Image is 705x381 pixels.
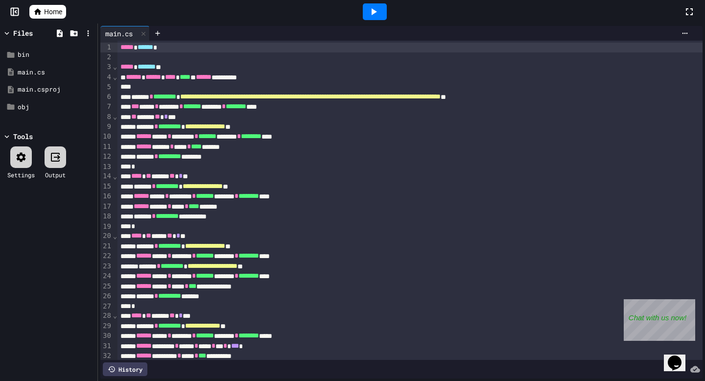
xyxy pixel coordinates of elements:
[100,311,113,321] div: 28
[100,321,113,331] div: 29
[100,82,113,92] div: 5
[100,122,113,132] div: 9
[113,172,117,180] span: Fold line
[7,170,35,179] div: Settings
[45,170,66,179] div: Output
[100,222,113,232] div: 19
[100,152,113,162] div: 12
[113,311,117,319] span: Fold line
[100,162,113,172] div: 13
[100,241,113,251] div: 21
[100,92,113,102] div: 6
[100,28,138,39] div: main.cs
[13,28,33,38] div: Files
[18,102,94,112] div: obj
[100,142,113,152] div: 11
[100,212,113,221] div: 18
[103,362,147,376] div: History
[113,113,117,120] span: Fold line
[100,231,113,241] div: 20
[113,232,117,240] span: Fold line
[100,291,113,301] div: 26
[100,262,113,271] div: 23
[113,73,117,81] span: Fold line
[18,50,94,60] div: bin
[113,63,117,71] span: Fold line
[100,271,113,281] div: 24
[664,342,695,371] iframe: chat widget
[18,68,94,77] div: main.cs
[100,351,113,361] div: 32
[100,202,113,212] div: 17
[100,102,113,112] div: 7
[100,52,113,62] div: 2
[29,5,66,19] a: Home
[18,85,94,95] div: main.csproj
[100,26,150,41] div: main.cs
[44,7,62,17] span: Home
[100,132,113,142] div: 10
[100,171,113,181] div: 14
[624,299,695,341] iframe: chat widget
[100,72,113,82] div: 4
[100,251,113,261] div: 22
[100,282,113,291] div: 25
[100,331,113,341] div: 30
[100,62,113,72] div: 3
[100,191,113,201] div: 16
[13,131,33,142] div: Tools
[100,182,113,191] div: 15
[100,302,113,311] div: 27
[100,112,113,122] div: 8
[100,43,113,52] div: 1
[100,341,113,351] div: 31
